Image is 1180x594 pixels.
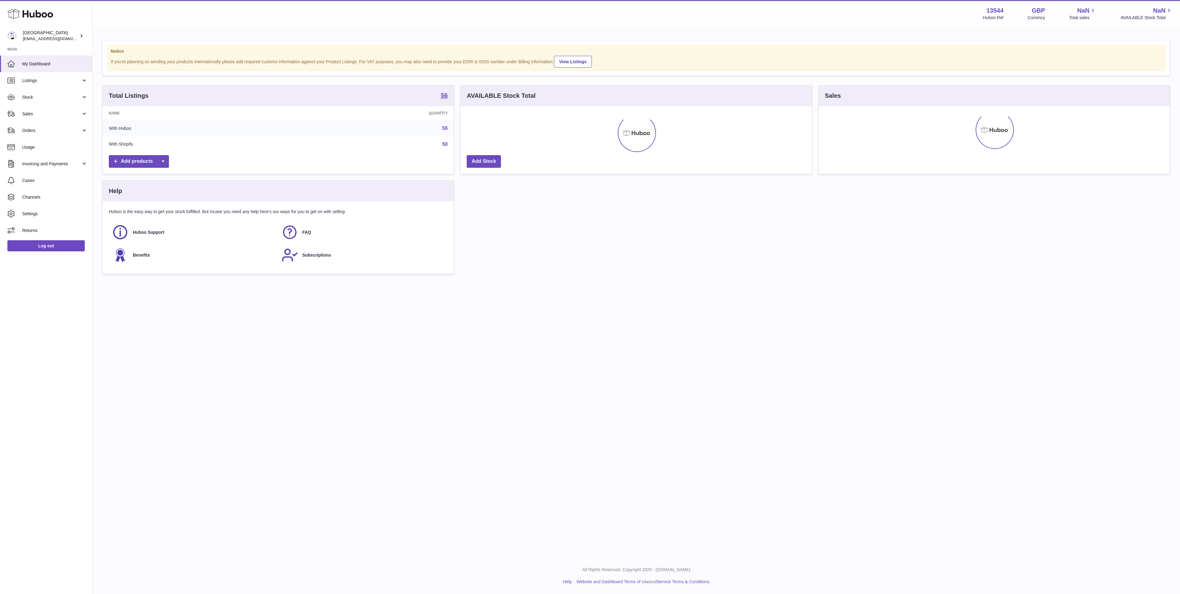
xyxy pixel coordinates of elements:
li: and [574,579,709,585]
a: Subscriptions [281,247,445,263]
div: Huboo Ref [983,15,1004,21]
strong: GBP [1032,6,1045,15]
a: NaN AVAILABLE Stock Total [1121,6,1173,21]
h3: Total Listings [109,92,149,100]
h3: AVAILABLE Stock Total [467,92,535,100]
span: Huboo Support [133,229,164,235]
a: Add products [109,155,169,168]
span: Orders [22,128,81,134]
strong: 13544 [986,6,1004,15]
a: 56 [442,126,448,131]
a: 50 [442,142,448,147]
th: Name [103,106,292,120]
strong: 56 [441,92,448,98]
a: View Listings [554,56,592,68]
a: Add Stock [467,155,501,168]
a: Service Terms & Conditions [657,579,710,584]
a: Benefits [112,247,275,263]
a: Huboo Support [112,224,275,241]
span: Returns [22,228,88,233]
span: AVAILABLE Stock Total [1121,15,1173,21]
a: 56 [441,92,448,100]
span: Channels [22,194,88,200]
span: Listings [22,78,81,84]
td: With Huboo [103,120,292,136]
p: All Rights Reserved. Copyright 2025 - [DOMAIN_NAME] [97,567,1175,573]
a: Website and Dashboard Terms of Use [576,579,649,584]
div: [GEOGRAPHIC_DATA] [23,30,78,42]
a: FAQ [281,224,445,241]
span: Usage [22,144,88,150]
span: Sales [22,111,81,117]
span: Stock [22,94,81,100]
span: Invoicing and Payments [22,161,81,167]
a: Help [563,579,572,584]
img: mariana@blankstreet.com [7,31,17,40]
div: If you're planning on sending your products internationally please add required customs informati... [111,55,1162,68]
strong: Notice [111,48,1162,54]
span: Cases [22,178,88,184]
a: NaN Total sales [1069,6,1096,21]
span: NaN [1077,6,1089,15]
span: [EMAIL_ADDRESS][DOMAIN_NAME] [23,36,91,41]
span: Total sales [1069,15,1096,21]
span: NaN [1153,6,1166,15]
div: Currency [1028,15,1045,21]
span: My Dashboard [22,61,88,67]
span: Subscriptions [302,252,331,258]
span: Settings [22,211,88,217]
th: Quantity [292,106,454,120]
p: Huboo is the easy way to get your stock fulfilled. But incase you need any help here's our ways f... [109,209,448,215]
a: Log out [7,240,85,251]
h3: Help [109,187,122,195]
h3: Sales [825,92,841,100]
td: With Shopify [103,136,292,152]
span: FAQ [302,229,311,235]
span: Benefits [133,252,150,258]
